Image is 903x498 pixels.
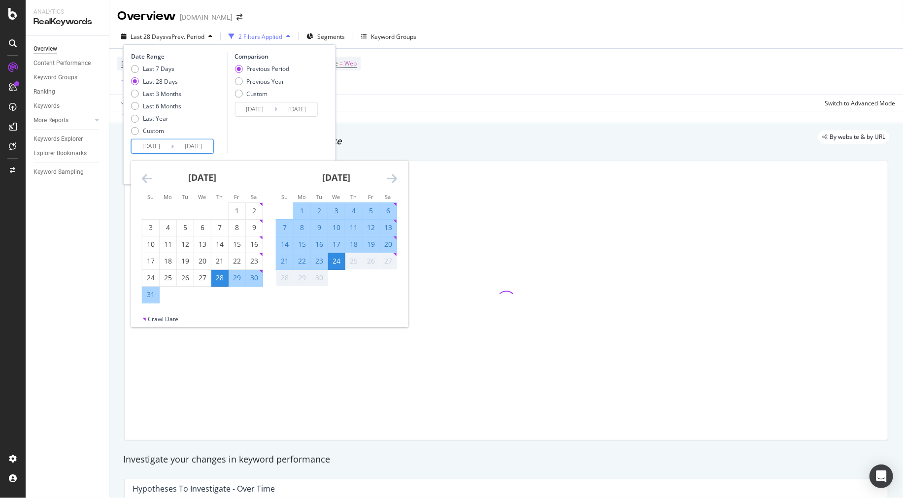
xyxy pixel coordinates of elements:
div: 29 [294,273,310,283]
td: Choose Tuesday, August 5, 2025 as your check-in date. It’s available. [176,219,194,236]
small: Sa [251,193,257,200]
div: 20 [194,256,211,266]
div: 10 [328,223,345,232]
div: 15 [294,239,310,249]
td: Choose Tuesday, August 26, 2025 as your check-in date. It’s available. [176,269,194,286]
small: Tu [316,193,322,200]
div: Keywords Explorer [33,134,83,144]
div: Ranking [33,87,55,97]
td: Selected. Saturday, September 6, 2025 [379,202,397,219]
div: Switch to Advanced Mode [825,99,895,107]
div: Last 6 Months [131,102,181,110]
div: Calendar [131,161,408,315]
small: We [198,193,206,200]
div: 22 [294,256,310,266]
td: Selected. Saturday, September 13, 2025 [379,219,397,236]
div: 10 [142,239,159,249]
button: Apply [117,95,146,111]
a: Keywords [33,101,102,111]
td: Selected. Tuesday, September 23, 2025 [310,253,328,269]
a: Ranking [33,87,102,97]
div: Date Range [131,52,225,61]
div: 12 [177,239,194,249]
div: Keyword Sampling [33,167,84,177]
div: Last 3 Months [131,90,181,98]
div: Last 7 Days [143,65,174,73]
button: Switch to Advanced Mode [821,95,895,111]
div: legacy label [818,130,889,144]
div: 5 [177,223,194,232]
div: 2 [246,206,263,216]
div: 11 [160,239,176,249]
div: 16 [246,239,263,249]
td: Selected. Friday, September 19, 2025 [362,236,379,253]
div: 17 [142,256,159,266]
div: Last Year [143,114,168,123]
td: Choose Wednesday, August 6, 2025 as your check-in date. It’s available. [194,219,211,236]
div: 1 [294,206,310,216]
small: Th [216,193,223,200]
small: Tu [182,193,188,200]
td: Choose Saturday, August 9, 2025 as your check-in date. It’s available. [245,219,263,236]
div: 17 [328,239,345,249]
div: Last 6 Months [143,102,181,110]
td: Selected. Sunday, September 7, 2025 [276,219,293,236]
input: Start Date [132,139,171,153]
a: Keyword Sampling [33,167,102,177]
div: 26 [177,273,194,283]
td: Choose Friday, August 8, 2025 as your check-in date. It’s available. [228,219,245,236]
div: 5 [363,206,379,216]
div: Keyword Groups [33,72,77,83]
button: 2 Filters Applied [225,29,294,44]
button: Add Filter [117,75,157,87]
div: 23 [246,256,263,266]
td: Selected. Wednesday, September 17, 2025 [328,236,345,253]
div: 28 [211,273,228,283]
div: 12 [363,223,379,232]
small: Su [281,193,288,200]
div: Analytics [33,8,101,16]
input: Start Date [235,102,274,116]
td: Not available. Saturday, September 27, 2025 [379,253,397,269]
div: Previous Period [246,65,289,73]
div: 3 [142,223,159,232]
td: Choose Tuesday, August 19, 2025 as your check-in date. It’s available. [176,253,194,269]
a: Keyword Groups [33,72,102,83]
button: Segments [302,29,349,44]
div: 24 [142,273,159,283]
td: Selected. Friday, September 12, 2025 [362,219,379,236]
div: 18 [160,256,176,266]
div: Content Performance [33,58,91,68]
td: Selected. Thursday, September 11, 2025 [345,219,362,236]
strong: [DATE] [322,171,350,183]
div: 1 [229,206,245,216]
td: Choose Monday, August 25, 2025 as your check-in date. It’s available. [159,269,176,286]
div: Comparison [234,52,320,61]
div: Move backward to switch to the previous month. [142,172,152,185]
div: More Reports [33,115,68,126]
td: Selected. Saturday, August 30, 2025 [245,269,263,286]
td: Not available. Monday, September 29, 2025 [293,269,310,286]
a: Content Performance [33,58,102,68]
div: Crawl Date [148,315,178,323]
div: 2 Filters Applied [238,33,282,41]
div: RealKeywords [33,16,101,28]
td: Selected. Wednesday, September 10, 2025 [328,219,345,236]
div: 13 [380,223,397,232]
div: 24 [328,256,345,266]
a: More Reports [33,115,92,126]
td: Choose Thursday, August 14, 2025 as your check-in date. It’s available. [211,236,228,253]
div: Previous Period [234,65,289,73]
div: Last 7 Days [131,65,181,73]
td: Choose Saturday, August 16, 2025 as your check-in date. It’s available. [245,236,263,253]
div: 16 [311,239,328,249]
small: Fr [368,193,373,200]
td: Selected. Friday, August 29, 2025 [228,269,245,286]
div: 18 [345,239,362,249]
small: Th [350,193,357,200]
div: 27 [380,256,397,266]
a: Keywords Explorer [33,134,102,144]
small: Sa [385,193,391,200]
div: Explorer Bookmarks [33,148,87,159]
div: Custom [234,90,289,98]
